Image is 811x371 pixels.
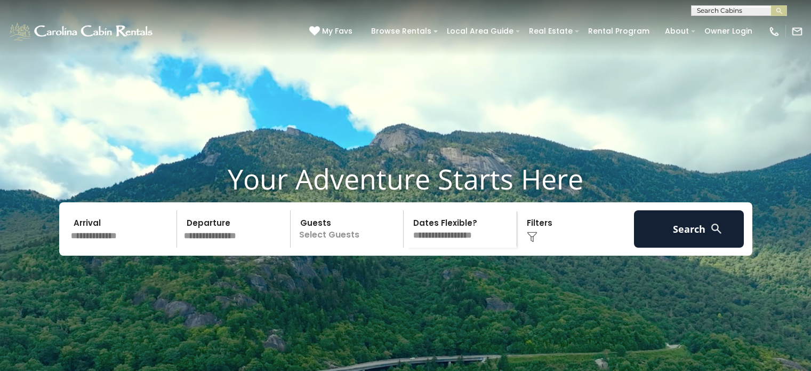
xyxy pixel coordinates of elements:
button: Search [634,210,744,248]
a: My Favs [309,26,355,37]
img: filter--v1.png [527,232,537,242]
p: Select Guests [294,210,404,248]
a: Rental Program [583,23,655,40]
a: Owner Login [699,23,758,40]
a: About [660,23,694,40]
img: mail-regular-white.png [791,26,803,37]
span: My Favs [322,26,352,37]
a: Real Estate [524,23,578,40]
a: Browse Rentals [366,23,437,40]
a: Local Area Guide [441,23,519,40]
img: search-regular-white.png [710,222,723,235]
h1: Your Adventure Starts Here [8,162,803,195]
img: phone-regular-white.png [768,26,780,37]
img: White-1-1-2.png [8,21,156,42]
